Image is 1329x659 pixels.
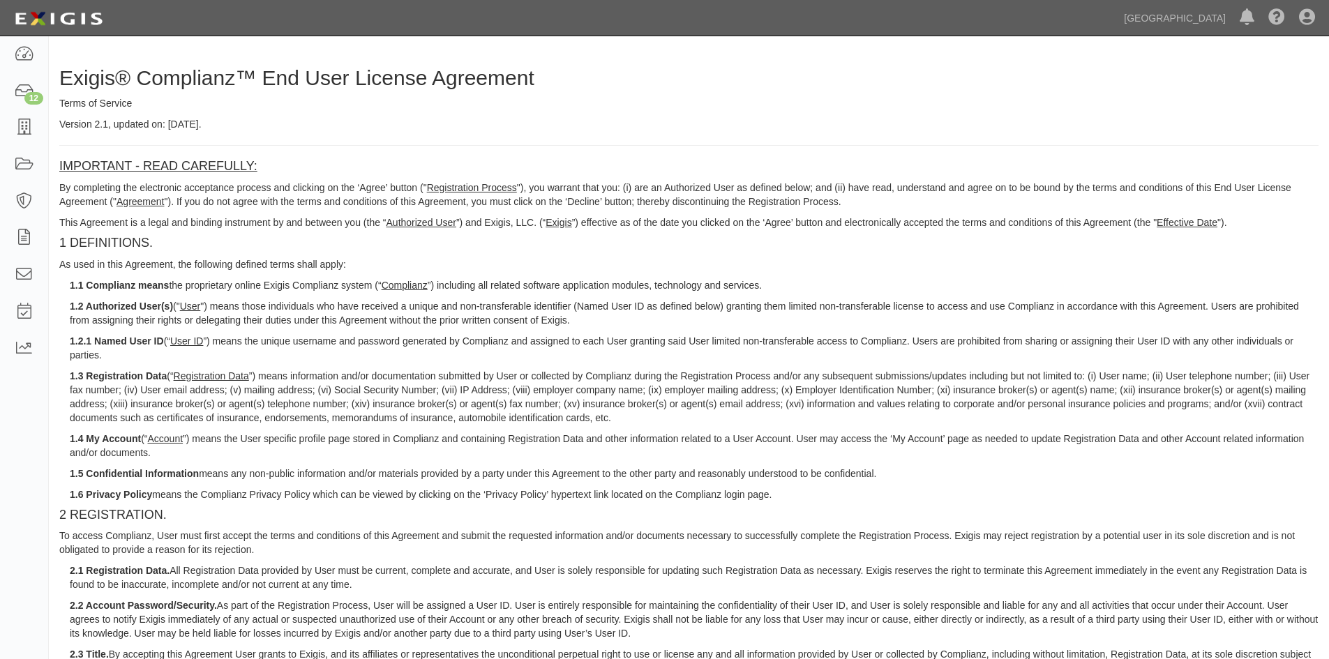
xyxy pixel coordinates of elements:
div: 12 [24,92,43,105]
p: As part of the Registration Process, User will be assigned a User ID. User is entirely responsibl... [70,598,1319,640]
p: (“ ”) means information and/or documentation submitted by User or collected by Complianz during t... [70,369,1319,425]
p: means any non-public information and/or materials provided by a party under this Agreement to the... [70,467,1319,480]
p: the proprietary online Exigis Complianz system (“ ”) including all related software application m... [70,278,1319,292]
p: (" ") means those individuals who have received a unique and non-transferable identifier (Named U... [70,299,1319,327]
u: User ID [170,335,203,347]
p: All Registration Data provided by User must be current, complete and accurate, and User is solely... [70,563,1319,591]
strong: 2.2 Account Password/Security. [70,600,217,611]
p: means the Complianz Privacy Policy which can be viewed by clicking on the ‘Privacy Policy’ hypert... [70,487,1319,501]
strong: 1.4 My Account [70,433,141,444]
u: Effective Date [1157,217,1217,228]
p: To access Complianz, User must first accept the terms and conditions of this Agreement and submit... [59,529,1319,556]
u: Account [148,433,183,444]
a: [GEOGRAPHIC_DATA] [1117,4,1233,32]
strong: 1.2 Authorized User(s) [70,301,173,312]
u: Agreement [117,196,164,207]
strong: 1.5 Confidential Information [70,468,199,479]
p: Version 2.1, updated on: [DATE]. [59,117,1319,131]
p: By completing the electronic acceptance process and clicking on the ‘Agree’ button (" "), you war... [59,181,1319,209]
strong: 2.1 Registration Data. [70,565,170,576]
strong: 1.3 Registration Data [70,370,167,381]
u: Exigis [546,217,571,228]
p: As used in this Agreement, the following defined terms shall apply: [59,257,1319,271]
p: Terms of Service [59,96,1319,110]
u: Registration Process [427,182,517,193]
u: Authorized User [386,217,456,228]
h4: 1 DEFINITIONS. [59,236,1319,250]
img: logo-5460c22ac91f19d4615b14bd174203de0afe785f0fc80cf4dbbc73dc1793850b.png [10,6,107,31]
p: (“ ”) means the User specific profile page stored in Complianz and containing Registration Data a... [70,432,1319,460]
u: User [180,301,201,312]
strong: 1.1 Complianz means [70,280,169,291]
strong: 1.6 Privacy Policy [70,489,152,500]
p: (“ ”) means the unique username and password generated by Complianz and assigned to each User gra... [70,334,1319,362]
u: Registration Data [174,370,249,381]
h4: 2 REGISTRATION. [59,508,1319,522]
i: Help Center - Complianz [1268,10,1285,26]
u: IMPORTANT - READ CAREFULLY: [59,159,257,173]
u: Complianz [382,280,428,291]
strong: 1.2.1 Named User ID [70,335,164,347]
p: This Agreement is a legal and binding instrument by and between you (the “ ”) and Exigis, LLC. (“... [59,215,1319,229]
h2: Exigis® Complianz™ End User License Agreement [59,66,1319,89]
